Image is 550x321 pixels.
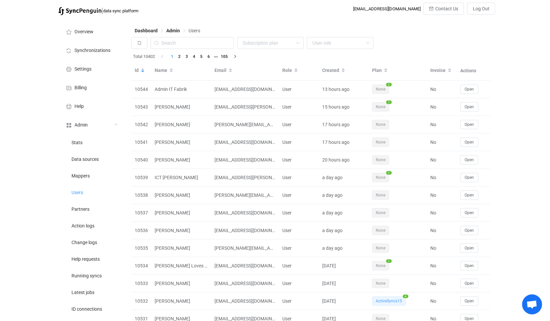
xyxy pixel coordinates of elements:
span: Running syncs [71,273,102,279]
a: Billing [58,78,125,97]
div: User [279,103,319,111]
div: [PERSON_NAME] [151,103,211,111]
div: Role [279,65,319,76]
a: Open [460,210,478,215]
div: Plan [369,65,427,76]
a: Open [460,157,478,162]
span: Open [465,140,474,145]
div: [EMAIL_ADDRESS][DOMAIN_NAME] [211,262,279,270]
a: Help [58,97,125,115]
div: 10534 [131,262,151,270]
div: [EMAIL_ADDRESS][DOMAIN_NAME] [211,156,279,164]
div: 10539 [131,174,151,181]
div: No [427,280,457,287]
button: Log Out [467,3,495,15]
div: [EMAIL_ADDRESS][PERSON_NAME][DOMAIN_NAME] [211,174,279,181]
div: Created [319,65,369,76]
div: [DATE] [319,297,369,305]
span: Open [465,122,474,127]
div: No [427,121,457,129]
a: Users [58,184,125,200]
div: [PERSON_NAME][EMAIL_ADDRESS][DOMAIN_NAME] [211,191,279,199]
span: Change logs [71,240,97,245]
div: 10533 [131,280,151,287]
span: ID connections [71,307,102,312]
div: Name [151,65,211,76]
span: data sync platform [103,8,138,13]
div: 17 hours ago [319,121,369,129]
span: 1 [386,259,392,263]
li: 4 [190,53,198,60]
button: Open [460,296,478,306]
img: syncpenguin.svg [58,7,101,15]
a: Synchronizations [58,41,125,59]
span: None [372,155,389,164]
button: Open [460,173,478,182]
span: None [372,226,389,235]
div: User [279,262,319,270]
span: None [372,243,389,253]
span: Stats [71,140,82,146]
div: User [279,227,319,234]
span: Mappers [71,173,90,179]
button: Open [460,155,478,164]
span: None [372,208,389,217]
div: a day ago [319,209,369,217]
span: Help [74,104,84,109]
span: Users [71,190,83,195]
div: 15 hours ago [319,103,369,111]
div: No [427,156,457,164]
div: [PERSON_NAME][EMAIL_ADDRESS][PERSON_NAME][DOMAIN_NAME] [211,121,279,129]
li: 105 [219,53,229,60]
a: Change logs [58,234,125,250]
div: [EMAIL_ADDRESS][DOMAIN_NAME] [211,227,279,234]
span: Admin [74,123,88,128]
a: Open [460,280,478,286]
span: None [372,261,389,270]
span: 1 [386,171,392,175]
a: Data sources [58,151,125,167]
span: Overview [74,29,93,35]
input: Subscription plan [237,37,304,49]
div: Breadcrumb [135,28,200,33]
div: User [279,86,319,93]
div: Open chat [522,294,542,314]
div: [PERSON_NAME][EMAIL_ADDRESS][DOMAIN_NAME] [211,244,279,252]
span: None [372,102,389,112]
div: 10544 [131,86,151,93]
a: Open [460,104,478,109]
div: User [279,174,319,181]
div: User [279,121,319,129]
span: Open [465,210,474,215]
button: Open [460,120,478,129]
span: Dashboard [135,28,158,33]
li: 2 [176,53,183,60]
span: Open [465,316,474,321]
span: Partners [71,207,89,212]
a: Open [460,316,478,321]
div: No [427,103,457,111]
span: Open [465,87,474,92]
a: Running syncs [58,267,125,284]
span: | [101,6,103,15]
a: Open [460,298,478,303]
div: User [279,244,319,252]
button: Open [460,190,478,200]
button: Open [460,208,478,217]
div: User [279,139,319,146]
button: Open [460,279,478,288]
li: 3 [183,53,190,60]
div: No [427,244,457,252]
span: None [372,173,389,182]
div: 10538 [131,191,151,199]
a: Open [460,86,478,92]
div: [EMAIL_ADDRESS][PERSON_NAME][DOMAIN_NAME] [211,103,279,111]
span: Synchronizations [74,48,110,53]
div: 10541 [131,139,151,146]
div: [PERSON_NAME] [151,209,211,217]
div: [EMAIL_ADDRESS][DOMAIN_NAME] [211,280,279,287]
div: [DATE] [319,280,369,287]
div: 10536 [131,227,151,234]
a: ID connections [58,300,125,317]
span: Open [465,105,474,109]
